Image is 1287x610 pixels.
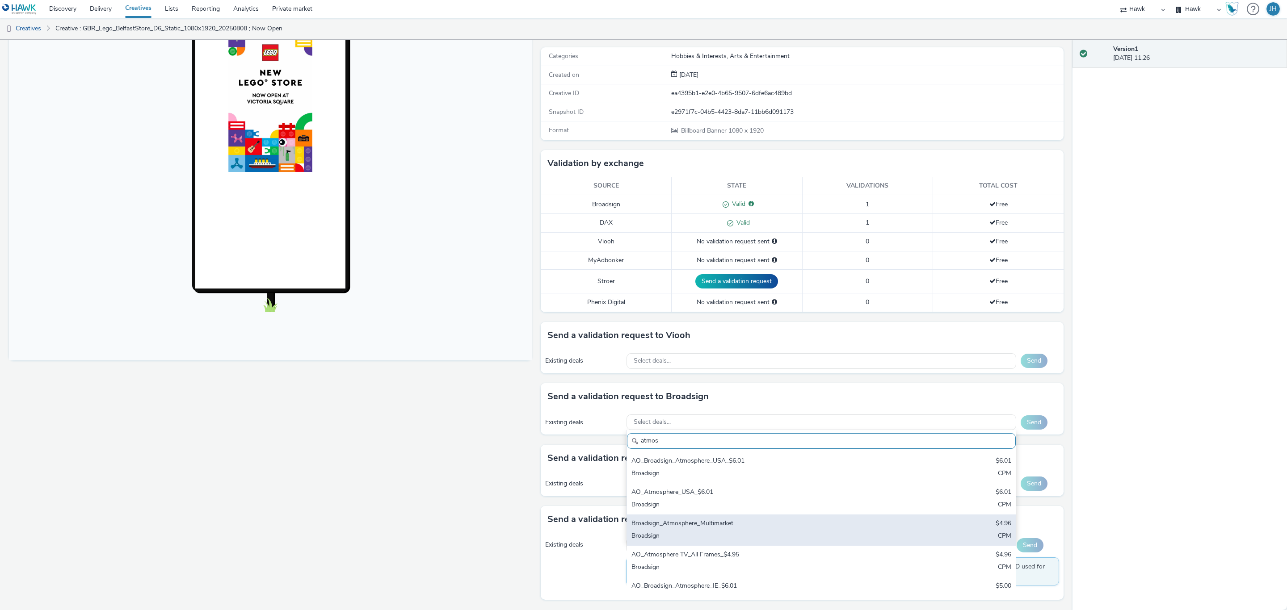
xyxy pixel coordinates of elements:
div: Broadsign [631,531,883,542]
span: Categories [549,52,578,60]
div: $4.96 [996,550,1011,560]
span: Free [989,256,1008,264]
a: Hawk Academy [1225,2,1242,16]
div: CPM [998,594,1011,604]
div: No validation request sent [676,237,798,246]
input: Search...... [627,433,1016,449]
h3: Send a validation request to Broadsign [547,390,709,403]
img: dooh [4,25,13,33]
span: Creative ID [549,89,579,97]
div: CPM [998,531,1011,542]
div: Hobbies & Interests, Arts & Entertainment [671,52,1063,61]
span: Free [989,200,1008,209]
th: State [672,177,803,195]
span: 0 [866,277,869,285]
div: $5.00 [996,581,1011,592]
div: ea4395b1-e2e0-4b65-9507-6dfe6ac489bd [671,89,1063,98]
div: Please select a deal below and click on Send to send a validation request to Phenix Digital. [772,298,777,307]
td: Phenix Digital [541,293,672,312]
span: Select deals... [634,357,671,365]
span: Free [989,237,1008,246]
div: Existing deals [545,418,622,427]
div: No validation request sent [676,298,798,307]
span: 0 [866,256,869,264]
button: Send [1017,538,1043,552]
span: 0 [866,237,869,246]
div: AO_Atmosphere TV_All Frames_$4.95 [631,550,883,560]
div: CPM [998,469,1011,479]
th: Source [541,177,672,195]
div: Existing deals [545,540,622,549]
span: 1 [866,218,869,227]
button: Send [1021,354,1047,368]
div: [DATE] 11:26 [1113,45,1280,63]
td: MyAdbooker [541,251,672,269]
a: Creative : GBR_Lego_BelfastStore_D6_Static_1080x1920_20250808 ; Now Open [51,18,287,39]
h3: Send a validation request to Viooh [547,329,690,342]
span: Select deals... [634,418,671,426]
div: JH [1270,2,1277,16]
th: Validations [802,177,933,195]
div: CPM [998,500,1011,510]
div: $6.01 [996,456,1011,467]
span: Valid [733,218,750,227]
div: Broadsign_Atmosphere_Multimarket [631,519,883,529]
h3: Send a validation request to Phenix Digital [547,513,723,526]
span: 1080 x 1920 [680,126,764,135]
td: Broadsign [541,195,672,214]
button: Send [1021,415,1047,430]
img: Advertisement preview [219,28,303,178]
th: Total cost [933,177,1064,195]
div: Existing deals [545,479,622,488]
div: AO_Atmosphere_USA_$6.01 [631,488,883,498]
strong: Version 1 [1113,45,1138,53]
td: DAX [541,214,672,233]
div: Please select a deal below and click on Send to send a validation request to MyAdbooker. [772,256,777,265]
div: AO_Broadsign_Atmosphere_USA_$6.01 [631,456,883,467]
div: Broadsign [631,500,883,510]
span: Format [549,126,569,134]
div: Broadsign [631,469,883,479]
td: Stroer [541,269,672,293]
span: Snapshot ID [549,108,584,116]
div: CPM [998,563,1011,573]
span: Created on [549,71,579,79]
button: Send [1021,476,1047,491]
span: Valid [729,200,745,208]
div: Please select a deal below and click on Send to send a validation request to Viooh. [772,237,777,246]
div: Broadsign [631,563,883,573]
img: Hawk Academy [1225,2,1239,16]
td: Viooh [541,233,672,251]
div: Existing deals [545,356,622,365]
span: Free [989,298,1008,306]
span: 0 [866,298,869,306]
div: Broadsign [631,594,883,604]
h3: Send a validation request to MyAdbooker [547,451,720,465]
div: $6.01 [996,488,1011,498]
span: Billboard Banner [681,126,728,135]
div: No validation request sent [676,256,798,265]
span: [DATE] [677,71,698,79]
span: 1 [866,200,869,209]
div: AO_Broadsign_Atmosphere_IE_$6.01 [631,581,883,592]
div: $4.96 [996,519,1011,529]
span: Free [989,277,1008,285]
h3: Validation by exchange [547,157,644,170]
button: Send a validation request [695,274,778,288]
div: Creation 08 August 2025, 11:26 [677,71,698,79]
img: undefined Logo [2,4,37,15]
div: e2971f7c-04b5-4423-8da7-11bb6d091173 [671,108,1063,117]
span: Free [989,218,1008,227]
